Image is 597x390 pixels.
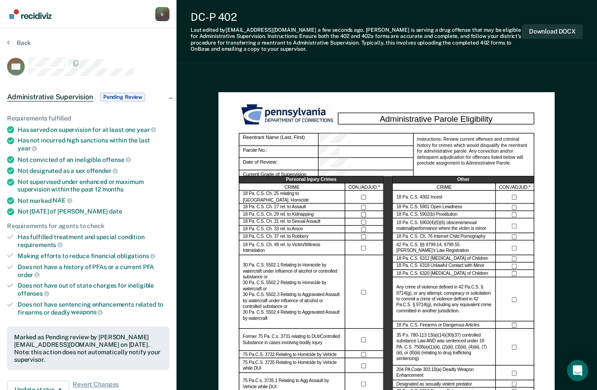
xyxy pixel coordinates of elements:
[18,145,37,152] span: year
[393,184,496,191] div: CRIME
[397,381,472,387] label: Designated as sexually violent predator
[239,158,319,171] div: Date of Review:
[397,234,486,240] label: 18 Pa. C.S. Ch. 76 Internet Child Pornography
[109,208,122,215] span: date
[18,282,169,297] div: Does not have out of state charges for ineligible
[18,301,169,316] div: Does not have sentencing enhancements related to firearms or deadly
[7,115,169,122] div: Requirements fulfilled
[155,7,169,21] button: Profile dropdown button
[239,146,319,158] div: Parole No.:
[18,137,169,152] div: Has not incurred high sanctions within the last
[18,290,49,297] span: offenses
[117,252,155,259] span: obligations
[319,133,413,146] div: Reentrant Name (Last, First)
[18,252,169,260] div: Making efforts to reduce financial
[7,222,169,230] div: Requirements for agents to check
[102,156,131,163] span: offense
[18,197,169,205] div: Not marked
[155,7,169,21] div: k
[18,178,169,193] div: Not supervised under enhanced or maximum supervision within the past 12
[522,24,583,39] button: Download DOCX
[397,220,492,232] label: 18 Pa. C.S. 5903(4)(5)(6) obscene/sexual material/performance where the victim is minor
[397,367,492,379] label: 204 PA Code 303.10(a) Deadly Weapon Enhancement
[496,184,534,191] div: CON./ADJUD.*
[71,308,103,315] span: weapons
[397,333,492,362] label: 35 P.s. 780-113 13(a)(14)(30)(37) controlled substance Law AND was sentenced under 18 PA. C.S. 75...
[100,93,145,101] span: Pending Review
[243,219,320,225] label: 18 Pa. C.S. Ch. 31 rel. to Sexual Assault
[338,112,534,125] div: Administrative Parole Eligibility
[191,27,522,52] div: Last edited by [EMAIL_ADDRESS][DOMAIN_NAME] . [PERSON_NAME] is serving a drug offense that may be...
[239,170,319,183] div: Current Grade of Supervision
[567,360,588,381] div: Open Intercom Messenger
[397,271,488,277] label: 18 Pa. C.S. 6320 [MEDICAL_DATA] of Children
[243,234,308,240] label: 18 Pa. C.S. Ch. 37 rel. to Robbery
[14,334,162,363] div: Marked as Pending review by [PERSON_NAME][EMAIL_ADDRESS][DOMAIN_NAME] on [DATE]. Note: this actio...
[239,133,319,146] div: Reentrant Name (Last, First)
[86,167,118,174] span: offender
[243,360,341,372] label: 75 Pa.C.S. 3735 Relating to Homicide by Vehicle while DUI
[239,102,338,127] img: PDOC Logo
[397,322,480,328] label: 18 Pa. C.S. Firearms or Dangerous Articles
[243,352,337,358] label: 75 Pa.C.S. 3732 Relating to Homicide by Vehicle
[9,9,52,19] img: Recidiviz
[18,263,169,278] div: Does not have a history of PFAs or a current PFA order
[239,176,383,184] div: Personal Injury Crimes
[397,263,484,269] label: 18 Pa. C.S. 6318 Unlawful Contact with Minor
[397,212,458,218] label: 18 Pa. C.S. 5902(b) Prostitution
[345,184,384,191] div: CON./ADJUD.*
[243,227,303,232] label: 18 Pa. C.S. Ch. 33 rel. to Arson
[7,39,31,47] button: Back
[7,93,93,101] span: Administrative Supervision
[18,126,169,134] div: Has served on supervision for at least one
[243,205,306,210] label: 18 Pa. C.S. Ch. 27 rel. to Assault
[53,197,72,204] span: NAE
[18,241,63,248] span: requirements
[18,233,169,248] div: Has fulfilled treatment and special condition
[397,285,492,315] label: Any crime of violence defined in 42 Pa.C.S. § 9714(g), or any attempt, conspiracy or solicitation...
[318,27,363,33] span: a few seconds ago
[243,242,341,254] label: 18 Pa. C.S. Ch. 49 rel. to Victim/Witness Intimidation
[243,263,341,322] label: 30 Pa. C.S. 5502.1 Relating to Homicide by watercraft under influence of alcohol or controlled su...
[397,242,492,254] label: 42 Pa. C.S. §§ 9799.14, 9799.55 [PERSON_NAME]’s Law Registration
[18,208,169,215] div: Not [DATE] of [PERSON_NAME]
[102,186,124,193] span: months
[319,146,413,158] div: Parole No.:
[18,156,169,164] div: Not convicted of an ineligible
[397,195,443,200] label: 18 Pa. C.S. 4302 Incest
[393,176,534,184] div: Other
[319,170,413,183] div: Current Grade of Supervision
[413,133,535,183] div: Instructions: Review current offenses and criminal history for crimes which would disqualify the ...
[243,191,341,203] label: 18 Pa. C.S. Ch. 25 relating to [GEOGRAPHIC_DATA]. Homicide
[319,158,413,171] div: Date of Review:
[191,11,522,23] div: DC-P 402
[243,334,341,346] label: Former 75 Pa. C.s. 3731 relating to DUI/Controlled Substance in cases involving bodily injury
[397,256,488,262] label: 18 Pa. C.S. 6312 [MEDICAL_DATA] of Children
[397,205,462,210] label: 18 Pa. C.S. 5901 Open Lewdness
[243,212,314,218] label: 18 Pa. C.S. Ch. 29 rel. to Kidnapping
[18,167,169,175] div: Not designated as a sex
[239,184,345,191] div: CRIME
[137,126,156,133] span: year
